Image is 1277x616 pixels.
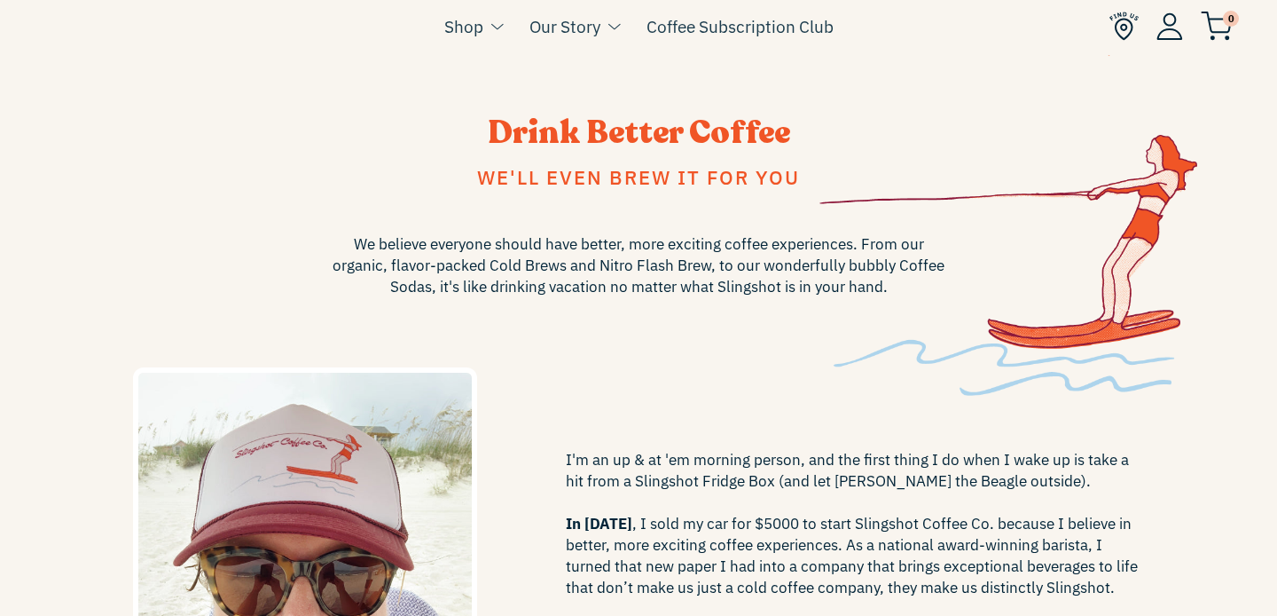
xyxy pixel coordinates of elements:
[819,55,1197,396] img: skiabout-1636558702133_426x.png
[1201,15,1233,36] a: 0
[529,13,600,40] a: Our Story
[328,233,949,297] span: We believe everyone should have better, more exciting coffee experiences. From our organic, flavo...
[1109,12,1139,41] img: Find Us
[646,13,834,40] a: Coffee Subscription Club
[1223,11,1239,27] span: 0
[488,111,790,154] span: Drink Better Coffee
[566,449,1145,598] span: I'm an up & at 'em morning person, and the first thing I do when I wake up is take a hit from a S...
[444,13,483,40] a: Shop
[1156,12,1183,40] img: Account
[1201,12,1233,41] img: cart
[477,164,800,190] span: We'll even brew it for you
[566,514,632,533] span: In [DATE]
